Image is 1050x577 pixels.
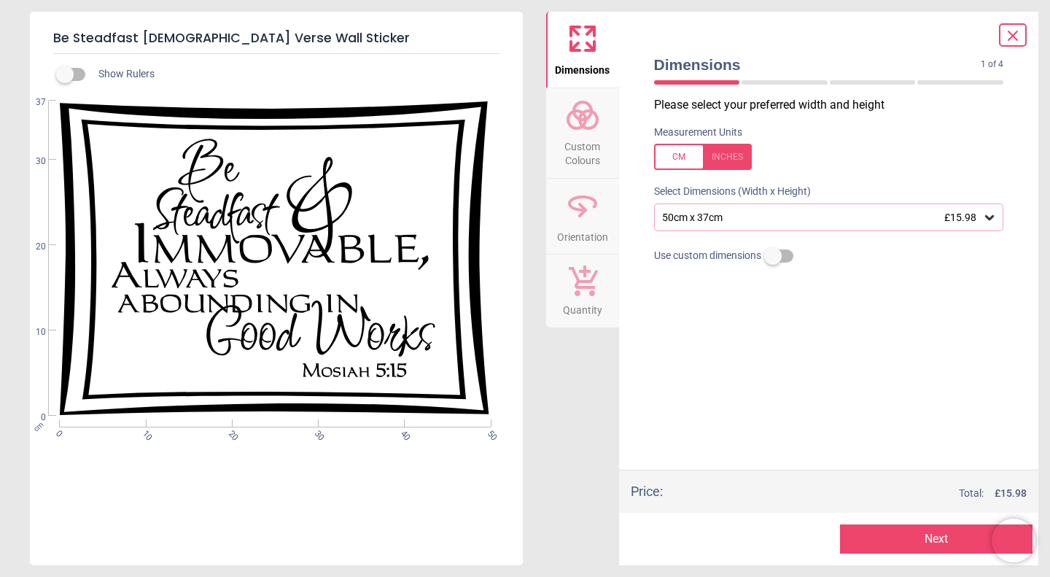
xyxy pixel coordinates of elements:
label: Select Dimensions (Width x Height) [642,185,811,199]
span: 50 [484,428,494,438]
div: Show Rulers [65,66,523,83]
iframe: Brevo live chat [992,519,1035,562]
div: Total: [685,487,1027,501]
button: Custom Colours [546,88,619,178]
span: 10 [139,428,149,438]
span: cm [32,420,45,433]
span: 30 [311,428,321,438]
p: Please select your preferred width and height [654,97,1016,113]
span: Custom Colours [548,133,618,169]
span: 0 [52,428,62,438]
span: Orientation [557,223,608,245]
button: Dimensions [546,12,619,88]
span: 20 [225,428,235,438]
div: 50cm x 37cm [661,212,983,224]
span: Quantity [563,296,602,318]
h5: Be Steadfast [DEMOGRAPHIC_DATA] Verse Wall Sticker [53,23,499,54]
span: 20 [18,241,46,253]
span: 1 of 4 [981,58,1003,71]
span: 0 [18,411,46,424]
span: 37 [18,96,46,109]
span: 10 [18,326,46,338]
span: 15.98 [1000,487,1027,499]
button: Next [840,524,1032,554]
button: Orientation [546,179,619,255]
span: £15.98 [944,212,976,223]
span: Dimensions [555,56,610,78]
span: Use custom dimensions [654,249,761,263]
span: Dimensions [654,54,981,75]
span: 40 [398,428,408,438]
button: Quantity [546,255,619,328]
span: £ [995,487,1027,501]
span: 30 [18,155,46,168]
label: Measurement Units [654,125,742,140]
div: Price : [631,482,663,500]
